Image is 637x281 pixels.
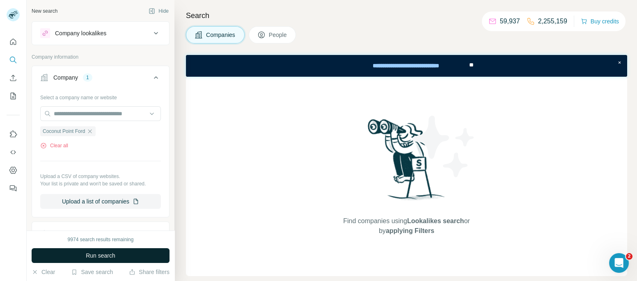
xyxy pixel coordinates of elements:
[32,224,169,243] button: Industry
[7,181,20,196] button: Feedback
[68,236,134,243] div: 9974 search results remaining
[186,10,627,21] h4: Search
[86,251,115,260] span: Run search
[40,91,161,101] div: Select a company name or website
[500,16,520,26] p: 59,937
[83,74,92,81] div: 1
[538,16,567,26] p: 2,255,159
[609,253,629,273] iframe: Intercom live chat
[269,31,288,39] span: People
[32,53,170,61] p: Company information
[43,128,85,135] span: Coconut Point Ford
[32,268,55,276] button: Clear
[407,110,481,183] img: Surfe Illustration - Stars
[143,5,174,17] button: Hide
[341,216,472,236] span: Find companies using or by
[32,7,57,15] div: New search
[129,268,170,276] button: Share filters
[32,68,169,91] button: Company1
[40,194,161,209] button: Upload a list of companies
[206,31,236,39] span: Companies
[40,142,68,149] button: Clear all
[7,127,20,142] button: Use Surfe on LinkedIn
[40,180,161,187] p: Your list is private and won't be saved or shared.
[186,55,627,77] iframe: Banner
[7,34,20,49] button: Quick start
[364,117,449,208] img: Surfe Illustration - Woman searching with binoculars
[71,268,113,276] button: Save search
[386,227,434,234] span: applying Filters
[7,145,20,160] button: Use Surfe API
[7,71,20,85] button: Enrich CSV
[55,29,106,37] div: Company lookalikes
[32,23,169,43] button: Company lookalikes
[7,163,20,178] button: Dashboard
[407,217,464,224] span: Lookalikes search
[53,229,74,238] div: Industry
[581,16,619,27] button: Buy credits
[53,73,78,82] div: Company
[32,248,170,263] button: Run search
[7,53,20,67] button: Search
[40,173,161,180] p: Upload a CSV of company websites.
[7,89,20,103] button: My lists
[626,253,632,260] span: 2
